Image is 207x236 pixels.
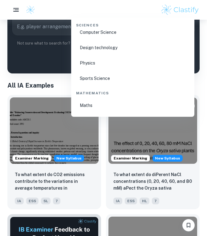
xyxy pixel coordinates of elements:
[15,171,94,192] p: To what extent do CO2 emissions contribute to the variations in average temperatures in Indonesia...
[182,219,195,231] button: Please log in to bookmark exemplars
[111,155,150,161] span: Examiner Marking
[13,18,177,35] input: E.g. player arrangements, enthalpy of combustion, analysis of a big city...
[26,198,39,204] span: ESS
[7,81,200,90] h1: All IA Examples
[140,198,149,204] span: HL
[125,198,137,204] span: ESS
[113,171,192,192] p: To what extent do diPerent NaCl concentrations (0, 20, 40, 60, and 80 mM) aPect the Oryza sativa ...
[41,198,51,204] span: SL
[53,198,60,204] span: 7
[54,155,84,162] span: New Syllabus
[108,97,197,164] img: ESS IA example thumbnail: To what extent do diPerent NaCl concentr
[7,95,101,209] a: Examiner MarkingStarting from the May 2026 session, the ESS IA requirements have changed. We crea...
[54,155,84,162] div: Starting from the May 2026 session, the ESS IA requirements have changed. We created this exempla...
[10,97,99,164] img: ESS IA example thumbnail: To what extent do CO2 emissions contribu
[26,5,35,14] img: Clastify logo
[74,71,192,85] li: Sports Science
[152,155,183,162] div: Starting from the May 2026 session, the ESS IA requirements have changed. We created this exempla...
[74,85,192,98] div: Mathematics
[74,25,192,39] li: Computer Science
[22,5,35,14] a: Clastify logo
[15,198,24,204] span: IA
[113,198,122,204] span: IA
[160,4,200,16] img: Clastify logo
[12,40,195,53] p: Not sure what to search for? You can always look through our example Internal Assessments below f...
[74,41,192,55] li: Design technology
[74,18,192,30] div: Sciences
[74,98,192,112] li: Maths
[106,95,200,209] a: Examiner MarkingStarting from the May 2026 session, the ESS IA requirements have changed. We crea...
[74,56,192,70] li: Physics
[74,114,192,128] li: Math AA
[152,155,183,162] span: New Syllabus
[13,155,51,161] span: Examiner Marking
[152,198,159,204] span: 7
